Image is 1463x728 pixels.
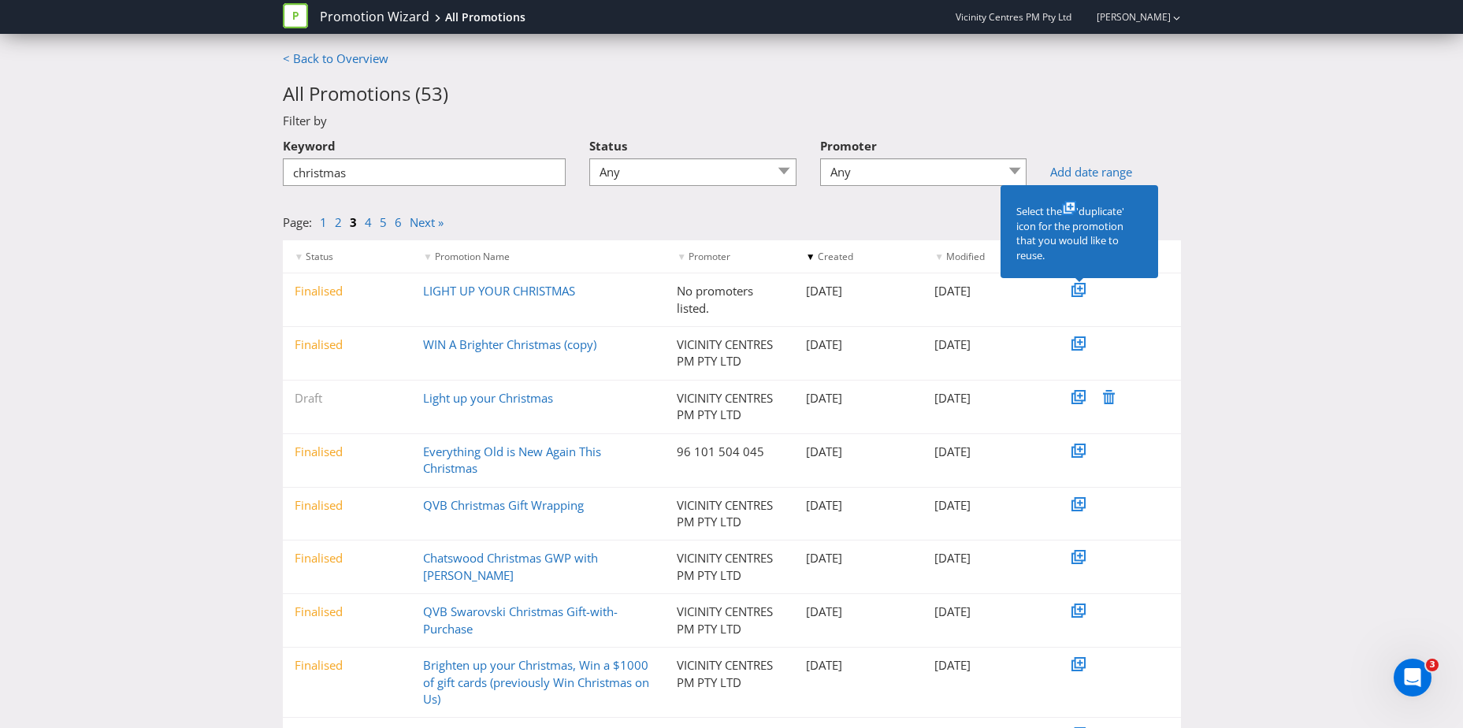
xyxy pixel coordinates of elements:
a: 5 [380,214,387,230]
input: Filter promotions... [283,158,566,186]
div: Filter by [271,113,1193,129]
div: VICINITY CENTRES PM PTY LTD [665,390,794,424]
div: Finalised [283,604,412,620]
a: Brighten up your Christmas, Win a $1000 of gift cards (previously Win Christmas on Us) [423,657,649,707]
span: ▼ [934,250,944,263]
span: ▼ [423,250,433,263]
span: ▼ [806,250,815,263]
div: Finalised [283,497,412,514]
a: Next » [410,214,444,230]
div: VICINITY CENTRES PM PTY LTD [665,550,794,584]
a: 6 [395,214,402,230]
span: Select the [1016,204,1062,218]
div: [DATE] [923,497,1052,514]
div: [DATE] [923,336,1052,353]
span: All Promotions ( [283,80,421,106]
span: ) [443,80,448,106]
div: [DATE] [923,390,1052,407]
div: Finalised [283,283,412,299]
span: Promotion Name [435,250,510,263]
a: LIGHT UP YOUR CHRISTMAS [423,283,575,299]
span: Page: [283,214,312,230]
a: 3 [350,214,357,230]
div: Finalised [283,444,412,460]
div: VICINITY CENTRES PM PTY LTD [665,497,794,531]
div: [DATE] [794,390,923,407]
span: 3 [1426,659,1439,671]
a: Everything Old is New Again This Christmas [423,444,601,476]
a: QVB Christmas Gift Wrapping [423,497,584,513]
div: VICINITY CENTRES PM PTY LTD [665,604,794,637]
span: ▼ [295,250,304,263]
span: Created [818,250,853,263]
div: [DATE] [794,604,923,620]
span: 'duplicate' icon for the promotion that you would like to reuse. [1016,204,1124,262]
iframe: Intercom live chat [1394,659,1431,696]
span: Promoter [820,138,877,154]
div: [DATE] [794,657,923,674]
div: [DATE] [794,283,923,299]
div: [DATE] [923,604,1052,620]
span: ▼ [677,250,686,263]
div: VICINITY CENTRES PM PTY LTD [665,657,794,691]
div: Finalised [283,336,412,353]
a: 1 [320,214,327,230]
span: Status [589,138,627,154]
div: [DATE] [794,497,923,514]
div: [DATE] [794,336,923,353]
a: QVB Swarovski Christmas Gift-with-Purchase [423,604,618,636]
div: [DATE] [923,550,1052,566]
div: Draft [283,390,412,407]
span: Status [306,250,333,263]
a: WIN A Brighter Christmas (copy) [423,336,596,352]
div: [DATE] [923,283,1052,299]
a: Chatswood Christmas GWP with [PERSON_NAME] [423,550,598,582]
div: Finalised [283,657,412,674]
span: Promoter [689,250,730,263]
div: All Promotions [445,9,525,25]
div: 96 101 504 045 [665,444,794,460]
a: Promotion Wizard [320,8,429,26]
label: Keyword [283,130,336,154]
div: [DATE] [923,444,1052,460]
div: [DATE] [794,444,923,460]
span: 53 [421,80,443,106]
a: 4 [365,214,372,230]
a: Add date range [1050,164,1180,180]
span: Vicinity Centres PM Pty Ltd [956,10,1071,24]
div: Finalised [283,550,412,566]
span: Modified [946,250,985,263]
a: 2 [335,214,342,230]
a: < Back to Overview [283,50,388,66]
a: [PERSON_NAME] [1081,10,1171,24]
div: [DATE] [923,657,1052,674]
div: VICINITY CENTRES PM PTY LTD [665,336,794,370]
a: Light up your Christmas [423,390,553,406]
div: No promoters listed. [665,283,794,317]
div: [DATE] [794,550,923,566]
